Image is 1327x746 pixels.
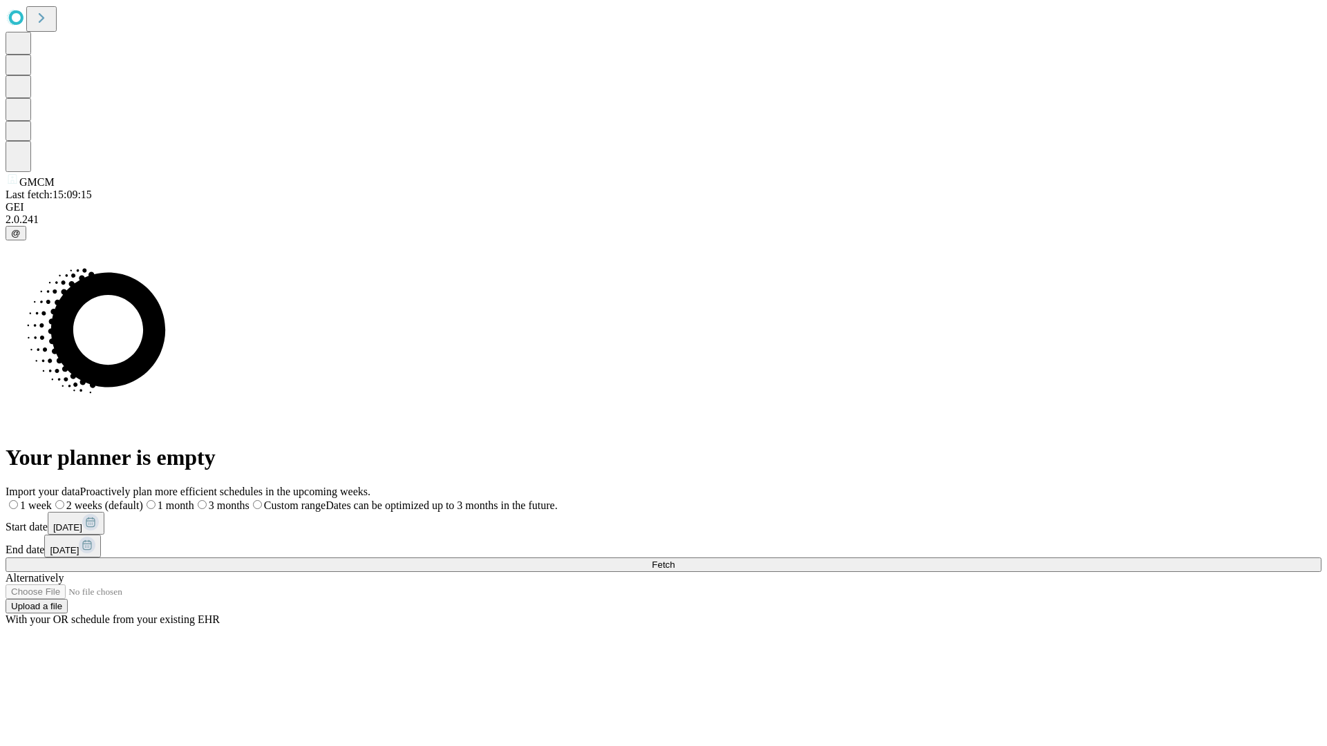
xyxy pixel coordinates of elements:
[158,499,194,511] span: 1 month
[53,522,82,533] span: [DATE]
[9,500,18,509] input: 1 week
[50,545,79,555] span: [DATE]
[6,512,1321,535] div: Start date
[48,512,104,535] button: [DATE]
[6,189,92,200] span: Last fetch: 15:09:15
[198,500,207,509] input: 3 months
[147,500,156,509] input: 1 month
[6,599,68,613] button: Upload a file
[6,213,1321,226] div: 2.0.241
[209,499,250,511] span: 3 months
[6,572,64,584] span: Alternatively
[6,613,220,625] span: With your OR schedule from your existing EHR
[264,499,326,511] span: Custom range
[44,535,101,557] button: [DATE]
[19,176,55,188] span: GMCM
[6,535,1321,557] div: End date
[11,228,21,238] span: @
[66,499,143,511] span: 2 weeks (default)
[326,499,557,511] span: Dates can be optimized up to 3 months in the future.
[80,486,370,497] span: Proactively plan more efficient schedules in the upcoming weeks.
[253,500,262,509] input: Custom rangeDates can be optimized up to 3 months in the future.
[6,445,1321,470] h1: Your planner is empty
[55,500,64,509] input: 2 weeks (default)
[6,201,1321,213] div: GEI
[652,559,675,570] span: Fetch
[6,486,80,497] span: Import your data
[20,499,52,511] span: 1 week
[6,226,26,240] button: @
[6,557,1321,572] button: Fetch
